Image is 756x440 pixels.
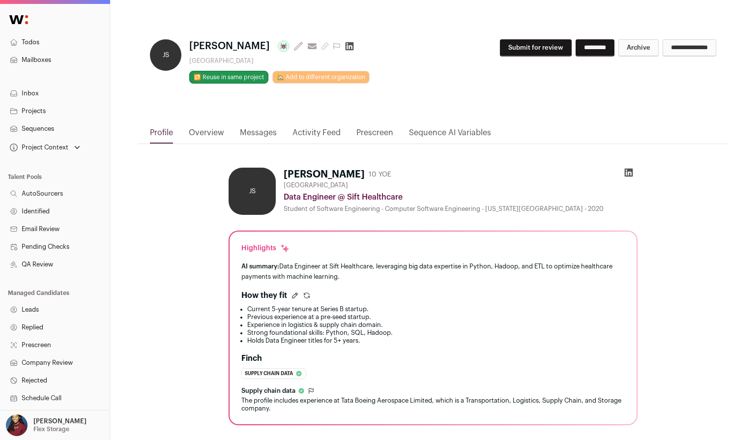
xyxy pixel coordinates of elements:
span: Supply chain data [245,369,293,379]
a: Profile [150,127,173,144]
a: Sequence AI Variables [409,127,491,144]
li: Current 5-year tenure at Series B startup. [247,305,625,313]
div: JS [229,168,276,215]
span: [PERSON_NAME] [189,39,270,53]
span: [GEOGRAPHIC_DATA] [284,181,348,189]
span: AI summary: [241,263,279,269]
div: JS [150,39,181,71]
span: Supply chain data [241,387,295,395]
a: Messages [240,127,277,144]
li: Strong foundational skills: Python, SQL, Hadoop. [247,329,625,337]
div: The profile includes experience at Tata Boeing Aerospace Limited, which is a Transportation, Logi... [241,397,625,412]
p: [PERSON_NAME] [33,417,87,425]
button: Archive [618,39,659,57]
div: Data Engineer @ Sift Healthcare [284,191,638,203]
button: Open dropdown [8,141,82,154]
div: Highlights [241,243,290,253]
a: Prescreen [356,127,393,144]
button: 🔂 Reuse in same project [189,71,268,84]
button: Open dropdown [4,414,88,436]
div: Project Context [8,144,68,151]
a: 🏡 Add to different organization [272,71,370,84]
p: Flex Storage [33,425,69,433]
li: Previous experience at a pre-seed startup. [247,313,625,321]
h2: How they fit [241,290,287,301]
a: Overview [189,127,224,144]
img: Wellfound [4,10,33,29]
button: Submit for review [500,39,572,57]
a: Activity Feed [292,127,341,144]
h2: Finch [241,352,262,364]
img: 10010497-medium_jpg [6,414,28,436]
div: Data Engineer at Sift Healthcare, leveraging big data expertise in Python, Hadoop, and ETL to opt... [241,261,625,282]
div: [GEOGRAPHIC_DATA] [189,57,370,65]
li: Holds Data Engineer titles for 5+ years. [247,337,625,345]
h1: [PERSON_NAME] [284,168,365,181]
div: Student of Software Engineering - Computer Software Engineering - [US_STATE][GEOGRAPHIC_DATA] - 2020 [284,205,638,213]
div: 10 YOE [369,170,391,179]
li: Experience in logistics & supply chain domain. [247,321,625,329]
